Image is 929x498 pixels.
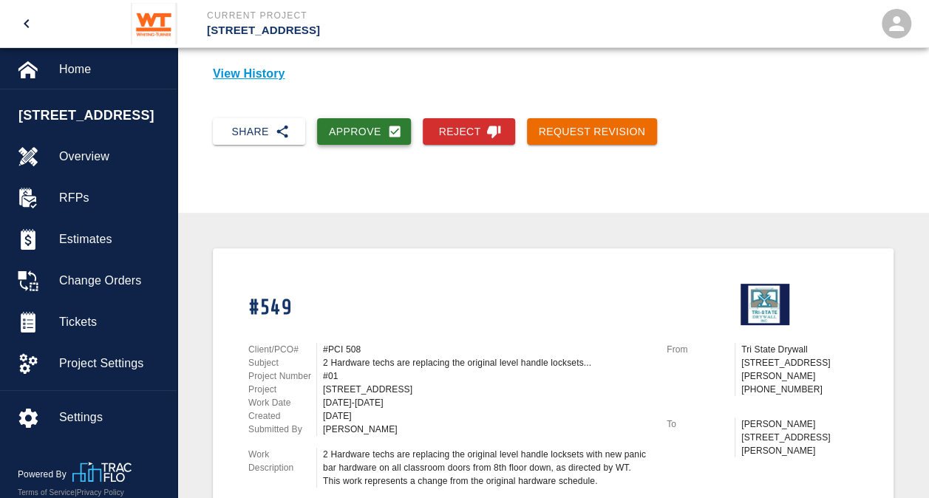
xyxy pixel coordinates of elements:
p: [STREET_ADDRESS] [207,22,545,39]
h1: #549 [248,296,649,321]
span: | [75,488,77,497]
p: Submitted By [248,423,316,436]
button: Reject [423,118,515,146]
strong: Action [213,38,251,50]
button: Share [213,118,305,146]
span: Project Settings [59,355,165,372]
div: [DATE] [323,409,649,423]
p: Client/PCO# [248,343,316,356]
p: Current Project [207,9,545,22]
p: Powered By [18,468,72,481]
p: Project [248,383,316,396]
span: Home [59,61,165,78]
p: Project Number [248,369,316,383]
img: TracFlo [72,462,132,482]
span: Change Orders [59,272,165,290]
a: Privacy Policy [77,488,124,497]
p: From [667,343,735,356]
p: : T&M Review [213,38,325,50]
p: Work Date [248,396,316,409]
div: #PCI 508 [323,343,649,356]
span: RFPs [59,189,165,207]
div: #01 [323,369,649,383]
div: [STREET_ADDRESS] [323,383,649,396]
span: Tickets [59,313,165,331]
p: View History [213,65,894,83]
p: Tri State Drywall [741,343,858,356]
div: 2 Hardware techs are replacing the original level handle locksets with new panic bar hardware on ... [323,448,649,488]
p: Created [248,409,316,423]
button: open drawer [9,6,44,41]
span: Overview [59,148,165,166]
button: Approve [317,118,411,146]
img: Whiting-Turner [131,3,177,44]
p: [STREET_ADDRESS][PERSON_NAME] [741,431,858,457]
div: [PERSON_NAME] [323,423,649,436]
iframe: Chat Widget [855,427,929,498]
div: [DATE]-[DATE] [323,396,649,409]
p: [PHONE_NUMBER] [741,383,858,396]
img: Tri State Drywall [741,284,789,325]
p: Work Description [248,448,316,474]
div: 2 Hardware techs are replacing the original level handle locksets... [323,356,649,369]
span: Estimates [59,231,165,248]
span: [STREET_ADDRESS] [18,106,169,126]
p: [STREET_ADDRESS][PERSON_NAME] [741,356,858,383]
span: Settings [59,409,165,426]
a: Terms of Service [18,488,75,497]
p: To [667,417,735,431]
p: [PERSON_NAME] [741,417,858,431]
button: Request Revision [527,118,658,146]
p: Subject [248,356,316,369]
